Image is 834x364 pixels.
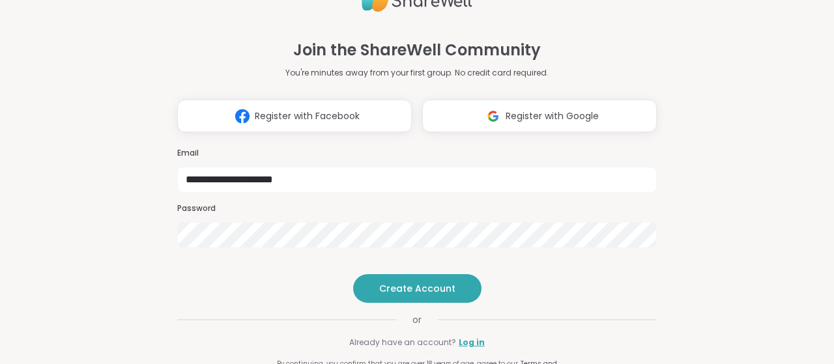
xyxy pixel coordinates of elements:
img: ShareWell Logomark [230,104,255,128]
span: Already have an account? [349,337,456,348]
button: Create Account [353,274,482,303]
span: Register with Google [506,109,599,123]
button: Register with Google [422,100,657,132]
h1: Join the ShareWell Community [293,38,541,62]
h3: Password [177,203,657,214]
h3: Email [177,148,657,159]
span: Create Account [379,282,455,295]
a: Log in [459,337,485,348]
p: You're minutes away from your first group. No credit card required. [285,67,549,79]
span: or [397,313,437,326]
img: ShareWell Logomark [481,104,506,128]
button: Register with Facebook [177,100,412,132]
span: Register with Facebook [255,109,360,123]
